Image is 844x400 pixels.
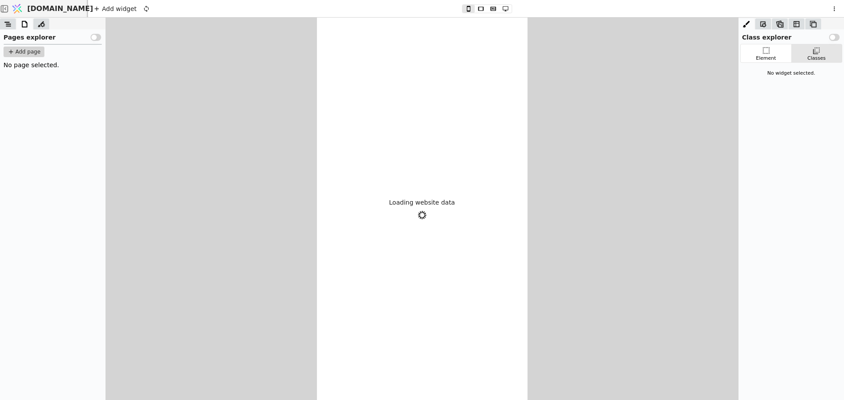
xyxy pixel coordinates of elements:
div: Element [756,55,776,62]
div: Classes [808,55,826,62]
div: No widget selected. [740,66,842,81]
div: Add widget [91,4,139,14]
p: Loading website data [389,198,455,207]
div: Class explorer [738,29,844,42]
span: [DOMAIN_NAME] [27,4,93,14]
img: Logo [11,0,24,17]
button: Add page [4,47,44,57]
div: No page selected. [4,61,102,70]
a: [DOMAIN_NAME] [9,0,88,17]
